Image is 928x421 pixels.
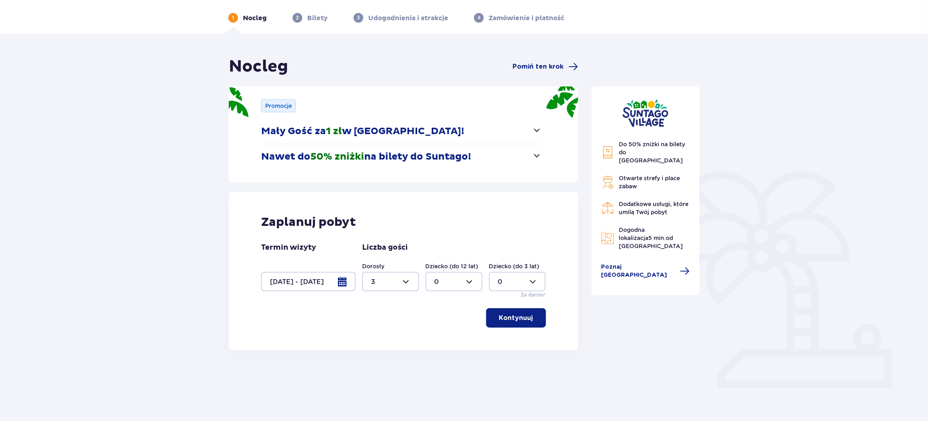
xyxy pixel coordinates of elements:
p: Nawet do na bilety do Suntago! [261,151,471,163]
img: Grill Icon [601,176,614,189]
h1: Nocleg [229,57,288,77]
p: Kontynuuj [499,314,533,322]
span: 5 min. [649,235,666,241]
button: Nawet do50% zniżkina bilety do Suntago! [261,144,542,169]
img: Restaurant Icon [601,202,614,215]
p: Zamówienie i płatność [489,14,564,23]
p: Promocje [265,102,292,110]
a: Poznaj [GEOGRAPHIC_DATA] [601,263,690,279]
p: 3 [357,14,360,21]
img: Suntago Village [622,99,669,127]
label: Dorosły [362,262,384,270]
a: Pomiń ten krok [513,62,578,72]
p: 4 [477,14,481,21]
div: 4Zamówienie i płatność [474,13,564,23]
span: Do 50% zniżki na bilety do [GEOGRAPHIC_DATA] [619,141,685,164]
label: Dziecko (do 3 lat) [489,262,540,270]
p: 1 [232,14,234,21]
p: 2 [296,14,299,21]
div: 2Bilety [293,13,328,23]
p: Za darmo! [521,291,546,299]
span: Pomiń ten krok [513,62,564,71]
span: Dodatkowe usługi, które umilą Twój pobyt [619,201,689,215]
p: Nocleg [243,14,267,23]
p: Mały Gość za w [GEOGRAPHIC_DATA]! [261,125,464,137]
img: Discount Icon [601,146,614,159]
p: Bilety [307,14,328,23]
button: Mały Gość za1 złw [GEOGRAPHIC_DATA]! [261,119,542,144]
p: Termin wizyty [261,243,316,253]
p: Liczba gości [362,243,408,253]
div: 1Nocleg [228,13,267,23]
button: Kontynuuj [486,308,546,328]
span: Otwarte strefy i place zabaw [619,175,680,189]
span: Dogodna lokalizacja od [GEOGRAPHIC_DATA] [619,227,683,249]
span: 1 zł [326,125,342,137]
span: 50% zniżki [310,151,364,163]
div: 3Udogodnienia i atrakcje [354,13,448,23]
p: Zaplanuj pobyt [261,215,356,230]
label: Dziecko (do 12 lat) [426,262,479,270]
span: Poznaj [GEOGRAPHIC_DATA] [601,263,676,279]
img: Map Icon [601,232,614,244]
p: Udogodnienia i atrakcje [368,14,448,23]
